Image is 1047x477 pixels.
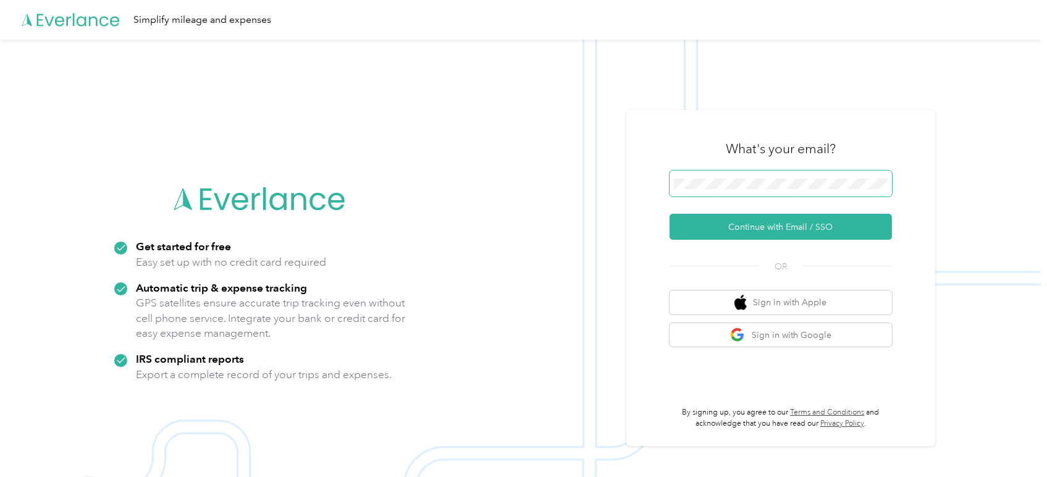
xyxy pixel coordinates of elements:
[136,367,392,382] p: Export a complete record of your trips and expenses.
[136,240,231,253] strong: Get started for free
[790,408,864,417] a: Terms and Conditions
[730,327,746,343] img: google logo
[136,281,307,294] strong: Automatic trip & expense tracking
[670,407,892,429] p: By signing up, you agree to our and acknowledge that you have read our .
[670,323,892,347] button: google logoSign in with Google
[670,290,892,314] button: apple logoSign in with Apple
[133,12,271,28] div: Simplify mileage and expenses
[734,295,747,310] img: apple logo
[726,140,836,158] h3: What's your email?
[136,295,406,341] p: GPS satellites ensure accurate trip tracking even without cell phone service. Integrate your bank...
[820,419,864,428] a: Privacy Policy
[136,352,244,365] strong: IRS compliant reports
[670,214,892,240] button: Continue with Email / SSO
[759,260,802,273] span: OR
[136,255,326,270] p: Easy set up with no credit card required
